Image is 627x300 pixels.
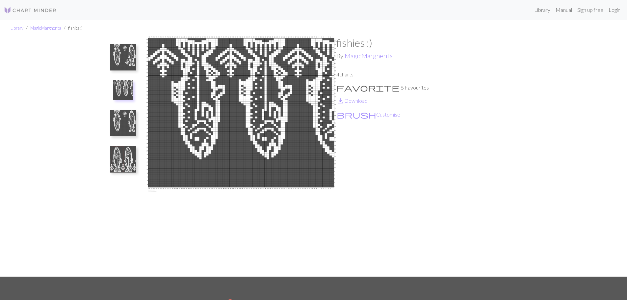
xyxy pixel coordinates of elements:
[345,52,393,60] a: MagicMargherita
[606,3,623,16] a: Login
[336,84,527,92] p: 8 Favourites
[337,111,376,119] i: Customise
[110,110,136,136] img: right side up
[146,37,336,277] img: layout upside down
[336,97,344,105] i: Download
[336,52,527,60] h2: By
[336,37,527,49] h1: fishies :)
[336,83,400,92] span: favorite
[110,146,136,173] img: layout right side up
[336,84,400,92] i: Favourite
[532,3,553,16] a: Library
[336,97,368,104] a: DownloadDownload
[553,3,575,16] a: Manual
[336,110,401,119] button: CustomiseCustomise
[4,6,57,14] img: Logo
[11,25,23,31] a: Library
[337,110,376,119] span: brush
[336,96,344,105] span: save_alt
[575,3,606,16] a: Sign up free
[336,70,527,78] p: 4 charts
[110,44,136,70] img: fishies :)
[113,80,133,100] img: layout upside down
[30,25,61,31] a: MagicMargherita
[61,25,83,31] li: fishies :)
